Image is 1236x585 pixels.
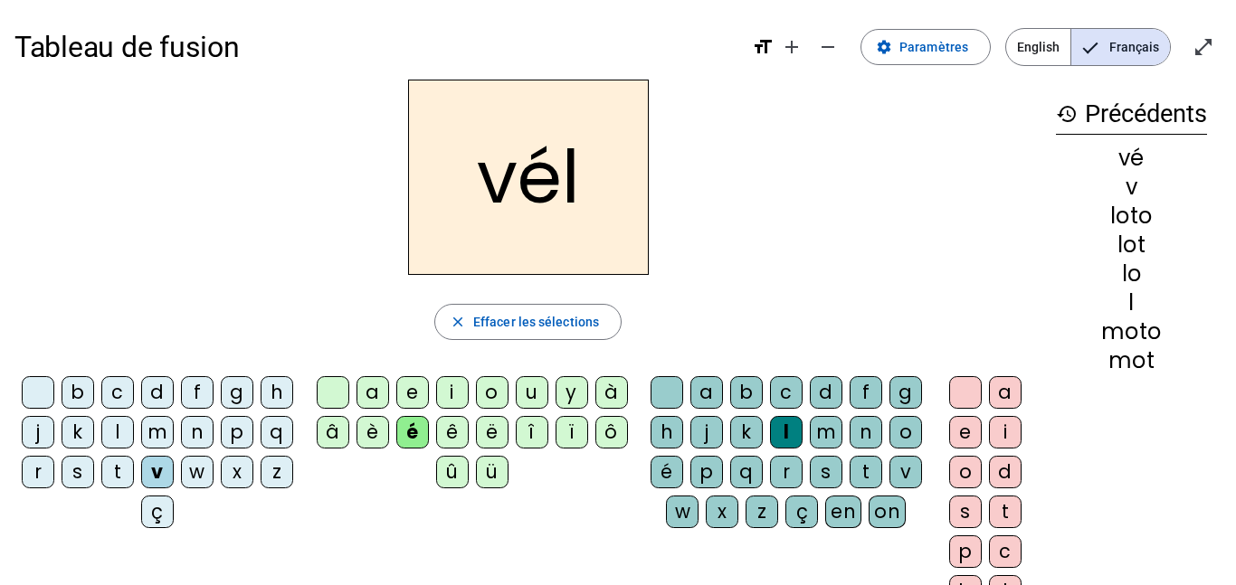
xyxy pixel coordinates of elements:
div: c [989,535,1022,568]
span: Français [1071,29,1170,65]
div: à [595,376,628,409]
mat-icon: format_size [752,36,774,58]
div: p [690,456,723,488]
div: x [706,495,738,528]
div: en [825,495,861,528]
div: q [730,456,763,488]
mat-icon: settings [876,39,892,55]
div: on [869,495,906,528]
div: ï [556,416,588,448]
div: a [690,376,723,409]
div: i [436,376,469,409]
div: è [357,416,389,448]
div: d [810,376,842,409]
div: û [436,456,469,488]
mat-icon: close [450,314,466,330]
div: mot [1056,350,1207,372]
span: Effacer les sélections [473,311,599,333]
div: t [850,456,882,488]
div: p [949,535,982,568]
div: h [261,376,293,409]
div: vé [1056,147,1207,169]
div: d [989,456,1022,488]
div: l [1056,292,1207,314]
div: é [651,456,683,488]
mat-button-toggle-group: Language selection [1005,28,1171,66]
div: t [989,495,1022,528]
div: v [1056,176,1207,198]
div: n [850,416,882,448]
div: f [850,376,882,409]
h1: Tableau de fusion [14,18,737,76]
span: English [1006,29,1070,65]
div: lot [1056,234,1207,256]
div: l [101,416,134,448]
mat-icon: remove [817,36,839,58]
div: s [810,456,842,488]
div: p [221,416,253,448]
div: e [949,416,982,448]
mat-icon: add [781,36,803,58]
div: ç [141,495,174,528]
div: k [62,416,94,448]
h3: Précédents [1056,94,1207,135]
div: ç [785,495,818,528]
div: â [317,416,349,448]
div: ê [436,416,469,448]
div: z [261,456,293,488]
div: a [989,376,1022,409]
div: s [949,495,982,528]
div: r [22,456,54,488]
div: n [181,416,214,448]
mat-icon: history [1056,103,1078,125]
div: j [690,416,723,448]
div: é [396,416,429,448]
button: Entrer en plein écran [1185,29,1222,65]
button: Augmenter la taille de la police [774,29,810,65]
div: j [22,416,54,448]
div: g [221,376,253,409]
button: Effacer les sélections [434,304,622,340]
mat-icon: open_in_full [1193,36,1214,58]
div: ë [476,416,509,448]
div: ü [476,456,509,488]
div: r [770,456,803,488]
div: k [730,416,763,448]
div: s [62,456,94,488]
div: l [770,416,803,448]
div: v [889,456,922,488]
div: g [889,376,922,409]
div: i [989,416,1022,448]
div: o [949,456,982,488]
h2: vél [408,80,649,275]
div: d [141,376,174,409]
div: o [476,376,509,409]
div: f [181,376,214,409]
div: h [651,416,683,448]
div: t [101,456,134,488]
div: ô [595,416,628,448]
div: m [141,416,174,448]
div: lo [1056,263,1207,285]
div: w [181,456,214,488]
div: q [261,416,293,448]
div: loto [1056,205,1207,227]
span: Paramètres [899,36,968,58]
div: x [221,456,253,488]
div: o [889,416,922,448]
div: w [666,495,699,528]
div: î [516,416,548,448]
div: u [516,376,548,409]
button: Paramètres [860,29,991,65]
div: v [141,456,174,488]
div: c [101,376,134,409]
div: b [730,376,763,409]
div: a [357,376,389,409]
button: Diminuer la taille de la police [810,29,846,65]
div: z [746,495,778,528]
div: moto [1056,321,1207,343]
div: c [770,376,803,409]
div: y [556,376,588,409]
div: m [810,416,842,448]
div: b [62,376,94,409]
